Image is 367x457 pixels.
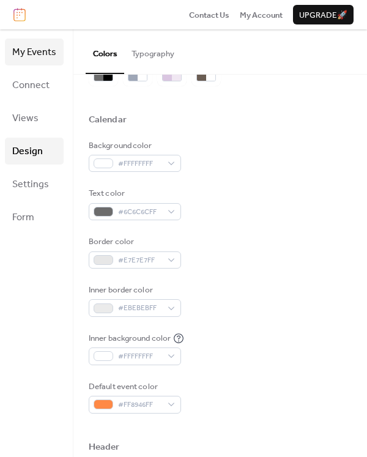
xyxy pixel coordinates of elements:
[12,175,49,195] span: Settings
[12,109,39,128] span: Views
[5,39,64,65] a: My Events
[12,208,34,228] span: Form
[5,171,64,198] a: Settings
[240,9,283,21] a: My Account
[89,284,179,296] div: Inner border color
[13,8,26,21] img: logo
[118,302,161,314] span: #EBEBEBFF
[118,399,161,411] span: #FF8946FF
[293,5,354,24] button: Upgrade🚀
[5,138,64,165] a: Design
[118,206,161,218] span: #6C6C6CFF
[89,381,179,393] div: Default event color
[89,114,127,126] div: Calendar
[124,29,182,72] button: Typography
[118,255,161,267] span: #E7E7E7FF
[5,105,64,132] a: Views
[5,204,64,231] a: Form
[89,139,179,152] div: Background color
[12,43,56,62] span: My Events
[189,9,229,21] a: Contact Us
[118,158,161,170] span: #FFFFFFFF
[86,29,124,73] button: Colors
[118,351,161,363] span: #FFFFFFFF
[89,236,179,248] div: Border color
[89,187,179,199] div: Text color
[12,76,50,95] span: Connect
[5,72,64,98] a: Connect
[89,441,120,453] div: Header
[89,332,171,344] div: Inner background color
[12,142,43,162] span: Design
[299,9,347,21] span: Upgrade 🚀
